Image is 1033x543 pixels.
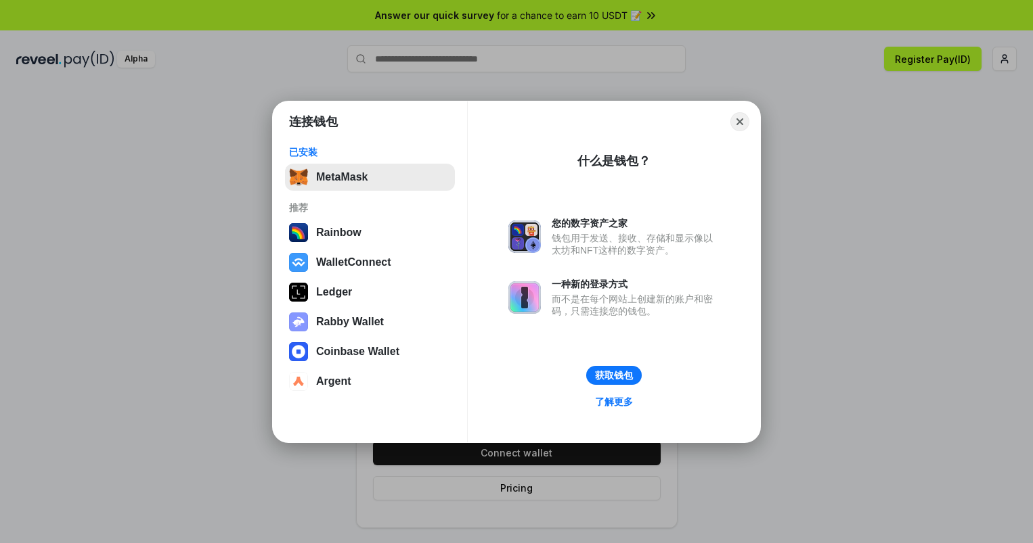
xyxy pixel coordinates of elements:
button: MetaMask [285,164,455,191]
button: Rainbow [285,219,455,246]
div: 一种新的登录方式 [552,278,720,290]
div: Coinbase Wallet [316,346,399,358]
img: svg+xml,%3Csvg%20width%3D%2228%22%20height%3D%2228%22%20viewBox%3D%220%200%2028%2028%22%20fill%3D... [289,372,308,391]
button: Ledger [285,279,455,306]
img: svg+xml,%3Csvg%20width%3D%2228%22%20height%3D%2228%22%20viewBox%3D%220%200%2028%2028%22%20fill%3D... [289,342,308,361]
button: Argent [285,368,455,395]
img: svg+xml,%3Csvg%20width%3D%22120%22%20height%3D%22120%22%20viewBox%3D%220%200%20120%20120%22%20fil... [289,223,308,242]
button: Close [730,112,749,131]
img: svg+xml,%3Csvg%20fill%3D%22none%22%20height%3D%2233%22%20viewBox%3D%220%200%2035%2033%22%20width%... [289,168,308,187]
div: Ledger [316,286,352,298]
img: svg+xml,%3Csvg%20xmlns%3D%22http%3A%2F%2Fwww.w3.org%2F2000%2Fsvg%22%20fill%3D%22none%22%20viewBox... [508,281,541,314]
div: MetaMask [316,171,368,183]
img: svg+xml,%3Csvg%20xmlns%3D%22http%3A%2F%2Fwww.w3.org%2F2000%2Fsvg%22%20fill%3D%22none%22%20viewBox... [289,312,308,331]
div: Rainbow [316,227,361,239]
div: 钱包用于发送、接收、存储和显示像以太坊和NFT这样的数字资产。 [552,232,720,256]
div: 推荐 [289,202,451,214]
div: Argent [316,375,351,387]
img: svg+xml,%3Csvg%20width%3D%2228%22%20height%3D%2228%22%20viewBox%3D%220%200%2028%2028%22%20fill%3D... [289,253,308,272]
img: svg+xml,%3Csvg%20xmlns%3D%22http%3A%2F%2Fwww.w3.org%2F2000%2Fsvg%22%20fill%3D%22none%22%20viewBox... [508,220,541,253]
button: WalletConnect [285,249,455,276]
button: Rabby Wallet [285,308,455,335]
h1: 连接钱包 [289,114,338,130]
div: 您的数字资产之家 [552,217,720,229]
div: 什么是钱包？ [577,153,651,169]
img: svg+xml,%3Csvg%20xmlns%3D%22http%3A%2F%2Fwww.w3.org%2F2000%2Fsvg%22%20width%3D%2228%22%20height%3... [289,283,308,302]
div: Rabby Wallet [316,316,384,328]
button: Coinbase Wallet [285,338,455,365]
div: 已安装 [289,146,451,158]
div: WalletConnect [316,256,391,268]
div: 而不是在每个网站上创建新的账户和密码，只需连接您的钱包。 [552,293,720,317]
div: 获取钱包 [595,369,633,381]
a: 了解更多 [587,393,641,410]
button: 获取钱包 [586,366,642,385]
div: 了解更多 [595,396,633,408]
